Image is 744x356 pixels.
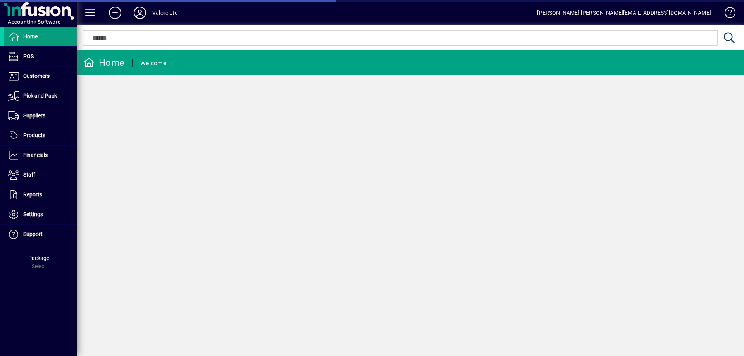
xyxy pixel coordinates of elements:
[4,86,77,106] a: Pick and Pack
[23,33,38,40] span: Home
[23,53,34,59] span: POS
[152,7,178,19] div: Valore Ltd
[719,2,734,27] a: Knowledge Base
[23,191,42,198] span: Reports
[23,172,35,178] span: Staff
[4,106,77,126] a: Suppliers
[23,73,50,79] span: Customers
[23,112,45,119] span: Suppliers
[4,205,77,224] a: Settings
[23,211,43,217] span: Settings
[4,225,77,244] a: Support
[4,126,77,145] a: Products
[83,57,124,69] div: Home
[23,152,48,158] span: Financials
[4,146,77,165] a: Financials
[4,67,77,86] a: Customers
[103,6,127,20] button: Add
[127,6,152,20] button: Profile
[23,93,57,99] span: Pick and Pack
[28,255,49,261] span: Package
[23,132,45,138] span: Products
[23,231,43,237] span: Support
[537,7,711,19] div: [PERSON_NAME] [PERSON_NAME][EMAIL_ADDRESS][DOMAIN_NAME]
[140,57,166,69] div: Welcome
[4,165,77,185] a: Staff
[4,47,77,66] a: POS
[4,185,77,205] a: Reports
